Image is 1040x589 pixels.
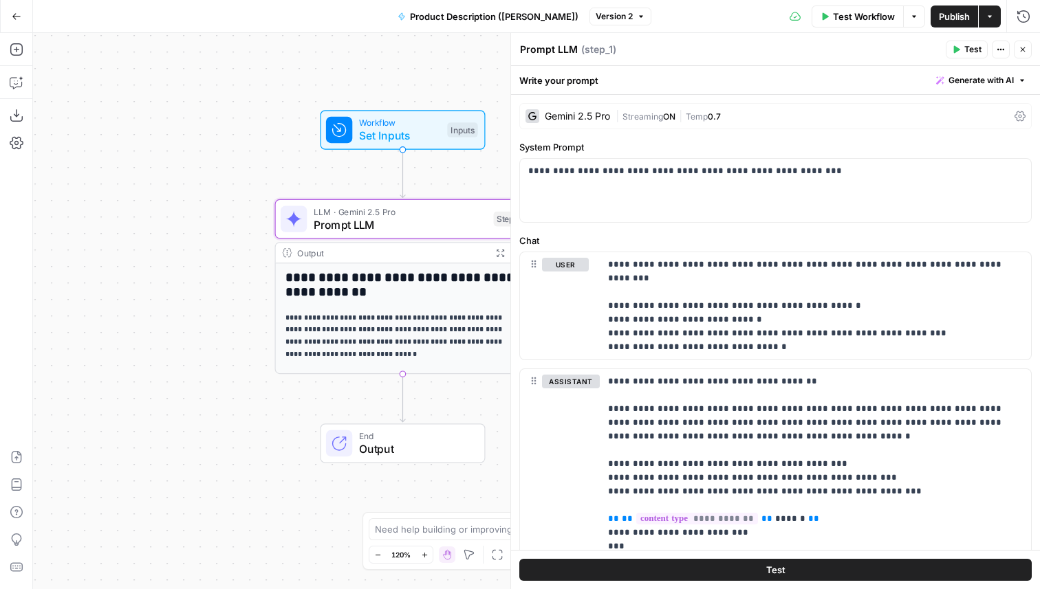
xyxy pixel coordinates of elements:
span: | [675,109,686,122]
div: Write your prompt [511,66,1040,94]
span: Test Workflow [833,10,895,23]
button: Test Workflow [812,5,903,27]
button: Generate with AI [931,71,1032,89]
textarea: Prompt LLM [520,43,578,56]
button: Publish [931,5,978,27]
span: Test [964,43,982,56]
g: Edge from start to step_1 [400,150,405,198]
span: ( step_1 ) [581,43,616,56]
button: assistant [542,375,600,388]
button: user [542,258,589,271]
span: Prompt LLM [314,216,487,233]
span: Product Description ([PERSON_NAME]) [410,10,578,23]
div: assistant [520,369,589,573]
button: Version 2 [589,8,651,25]
span: | [616,109,622,122]
button: Test [519,559,1032,581]
span: End [359,430,471,443]
label: System Prompt [519,140,1032,154]
span: ON [663,111,675,122]
span: Version 2 [596,10,633,23]
span: Workflow [359,116,441,129]
span: 0.7 [708,111,721,122]
div: Step 1 [494,212,523,227]
button: Test [946,41,988,58]
span: LLM · Gemini 2.5 Pro [314,205,487,218]
g: Edge from step_1 to end [400,374,405,422]
span: 120% [391,549,411,560]
span: Publish [939,10,970,23]
div: EndOutput [275,423,531,463]
span: Test [766,563,786,577]
span: Streaming [622,111,663,122]
span: Output [359,441,471,457]
button: Product Description ([PERSON_NAME]) [389,5,587,27]
span: Set Inputs [359,127,441,144]
div: WorkflowSet InputsInputs [275,110,531,150]
div: Inputs [447,122,477,137]
span: Temp [686,111,708,122]
div: Output [297,246,486,259]
span: Generate with AI [949,74,1014,87]
label: Chat [519,234,1032,247]
div: Gemini 2.5 Pro [545,111,610,121]
div: user [520,252,589,359]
